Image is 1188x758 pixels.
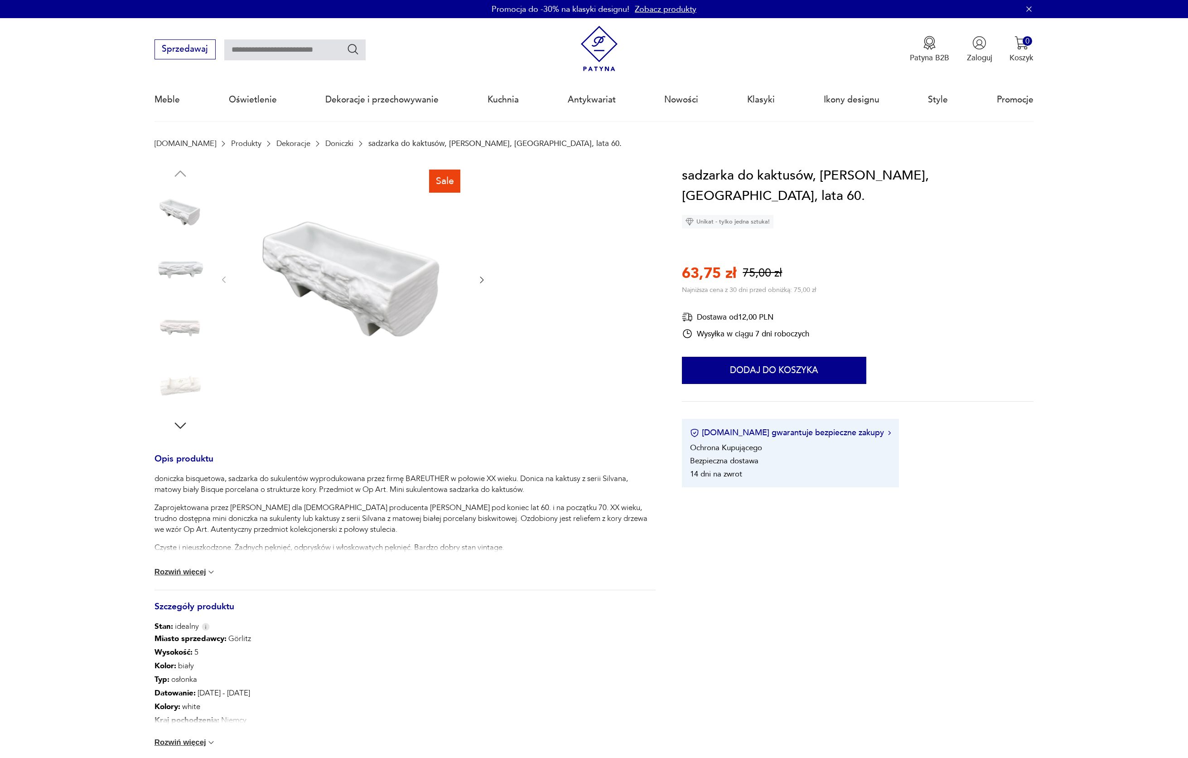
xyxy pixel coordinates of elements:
[910,53,949,63] p: Patyna B2B
[155,139,216,148] a: [DOMAIN_NAME]
[155,46,216,53] a: Sprzedawaj
[155,714,350,727] p: Niemcy
[239,165,466,393] img: Zdjęcie produktu sadzarka do kaktusów, doniczka BAREUTHER, Niemcy, lata 60.
[155,502,656,535] p: Zaprojektowana przez [PERSON_NAME] dla [DEMOGRAPHIC_DATA] producenta [PERSON_NAME] pod koniec lat...
[967,36,992,63] button: Zaloguj
[997,79,1033,121] a: Promocje
[155,647,193,657] b: Wysokość :
[155,186,206,238] img: Zdjęcie produktu sadzarka do kaktusów, doniczka BAREUTHER, Niemcy, lata 60.
[682,311,809,323] div: Dostawa od 12,00 PLN
[635,4,696,15] a: Zobacz produkty
[155,661,176,671] b: Kolor:
[682,357,866,384] button: Dodaj do koszyka
[231,139,261,148] a: Produkty
[743,265,782,281] p: 75,00 zł
[682,286,816,294] p: Najniższa cena z 30 dni przed obniżką: 75,00 zł
[1014,36,1029,50] img: Ikona koszyka
[325,139,353,148] a: Doniczki
[682,311,693,323] img: Ikona dostawy
[1009,53,1033,63] p: Koszyk
[155,701,180,712] b: Kolory :
[690,442,762,453] li: Ochrona Kupującego
[488,79,519,121] a: Kuchnia
[155,686,350,700] p: [DATE] - [DATE]
[686,218,694,226] img: Ikona diamentu
[682,263,736,283] p: 63,75 zł
[155,456,656,474] h3: Opis produktu
[155,633,227,644] b: Miasto sprzedawcy :
[155,244,206,296] img: Zdjęcie produktu sadzarka do kaktusów, doniczka BAREUTHER, Niemcy, lata 60.
[155,39,216,59] button: Sprzedawaj
[1023,36,1032,46] div: 0
[155,688,196,698] b: Datowanie :
[682,328,809,339] div: Wysyłka w ciągu 7 dni roboczych
[910,36,949,63] a: Ikona medaluPatyna B2B
[155,621,173,632] b: Stan:
[928,79,948,121] a: Style
[155,646,350,659] p: 5
[690,469,742,479] li: 14 dni na zwrot
[888,431,891,435] img: Ikona strzałki w prawo
[368,139,622,148] p: sadzarka do kaktusów, [PERSON_NAME], [GEOGRAPHIC_DATA], lata 60.
[690,456,758,466] li: Bezpieczna dostawa
[429,170,460,192] div: Sale
[276,139,310,148] a: Dekoracje
[682,215,773,228] div: Unikat - tylko jedna sztuka!
[207,568,216,577] img: chevron down
[325,79,439,121] a: Dekoracje i przechowywanie
[910,36,949,63] button: Patyna B2B
[155,715,219,725] b: Kraj pochodzenia :
[492,4,629,15] p: Promocja do -30% na klasyki designu!
[155,473,656,495] p: doniczka bisquetowa, sadzarka do sukulentów wyprodukowana przez firmę BAREUTHER w połowie XX wiek...
[682,165,1033,207] h1: sadzarka do kaktusów, [PERSON_NAME], [GEOGRAPHIC_DATA], lata 60.
[576,26,622,72] img: Patyna - sklep z meblami i dekoracjami vintage
[967,53,992,63] p: Zaloguj
[155,659,350,673] p: biały
[347,43,360,56] button: Szukaj
[155,673,350,686] p: osłonka
[155,568,216,577] button: Rozwiń więcej
[690,427,891,438] button: [DOMAIN_NAME] gwarantuje bezpieczne zakupy
[972,36,986,50] img: Ikonka użytkownika
[207,738,216,747] img: chevron down
[155,360,206,411] img: Zdjęcie produktu sadzarka do kaktusów, doniczka BAREUTHER, Niemcy, lata 60.
[155,542,656,553] p: Czyste i nieuszkodzone. Żadnych pęknięć, odprysków i włoskowatych pęknięć. Bardzo dobry stan vint...
[155,621,199,632] span: idealny
[568,79,616,121] a: Antykwariat
[747,79,775,121] a: Klasyki
[824,79,879,121] a: Ikony designu
[155,700,350,714] p: white
[155,302,206,354] img: Zdjęcie produktu sadzarka do kaktusów, doniczka BAREUTHER, Niemcy, lata 60.
[155,79,180,121] a: Meble
[664,79,698,121] a: Nowości
[922,36,937,50] img: Ikona medalu
[155,674,169,685] b: Typ :
[155,738,216,747] button: Rozwiń więcej
[155,603,656,622] h3: Szczegóły produktu
[155,632,350,646] p: Görlitz
[229,79,277,121] a: Oświetlenie
[690,428,699,437] img: Ikona certyfikatu
[202,623,210,631] img: Info icon
[1009,36,1033,63] button: 0Koszyk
